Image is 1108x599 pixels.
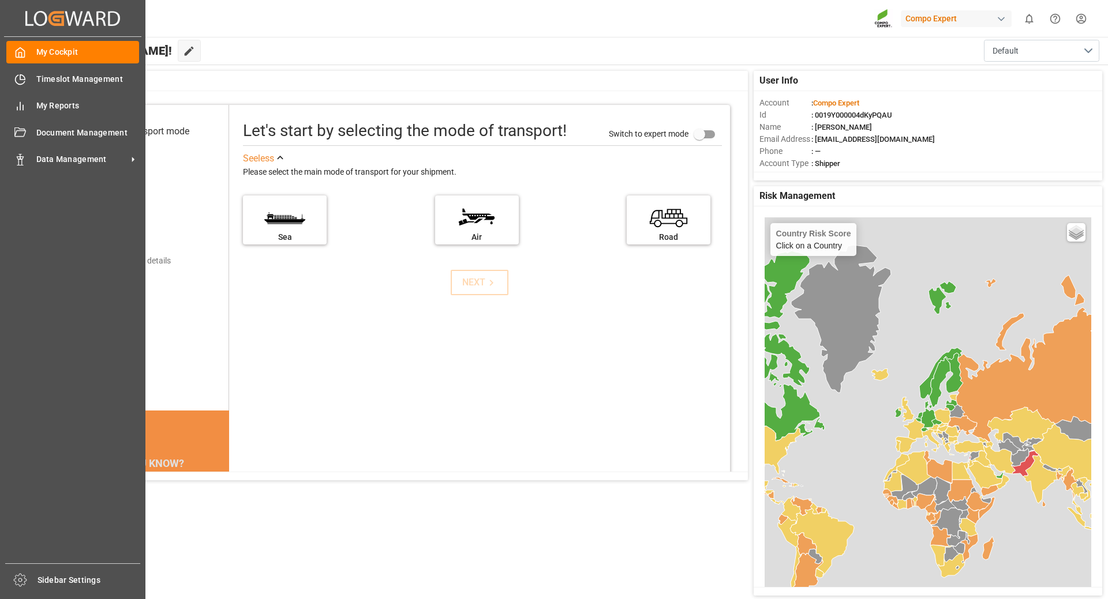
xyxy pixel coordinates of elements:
button: NEXT [451,270,508,295]
div: DID YOU KNOW? [62,451,229,475]
img: Screenshot%202023-09-29%20at%2010.02.21.png_1712312052.png [874,9,893,29]
span: : — [811,147,821,156]
span: : 0019Y000004dKyPQAU [811,111,892,119]
span: Data Management [36,153,128,165]
a: Timeslot Management [6,67,139,90]
a: My Cockpit [6,41,139,63]
span: Compo Expert [813,99,859,107]
div: Click on a Country [776,229,851,250]
a: Layers [1067,223,1085,242]
span: Sidebar Settings [38,574,141,586]
span: Email Address [759,133,811,145]
span: : [EMAIL_ADDRESS][DOMAIN_NAME] [811,135,935,144]
span: Hello [PERSON_NAME]! [48,40,172,62]
span: : [811,99,859,107]
span: User Info [759,74,798,88]
span: My Reports [36,100,140,112]
button: open menu [984,40,1099,62]
span: Document Management [36,127,140,139]
div: Let's start by selecting the mode of transport! [243,119,567,143]
span: Account [759,97,811,109]
span: Name [759,121,811,133]
div: Compo Expert [901,10,1012,27]
span: Phone [759,145,811,157]
div: Please select the main mode of transport for your shipment. [243,165,722,179]
span: Id [759,109,811,121]
button: show 0 new notifications [1016,6,1042,32]
button: Compo Expert [901,7,1016,29]
div: See less [243,152,274,165]
span: Switch to expert mode [609,129,688,138]
div: Sea [249,231,321,243]
span: Default [993,45,1019,57]
div: Air [441,231,513,243]
span: Risk Management [759,189,835,203]
span: Account Type [759,157,811,169]
div: NEXT [462,276,497,289]
h4: Country Risk Score [776,229,851,238]
span: My Cockpit [36,46,140,58]
span: : Shipper [811,159,840,168]
span: Timeslot Management [36,73,140,85]
span: : [PERSON_NAME] [811,123,872,131]
button: Help Center [1042,6,1068,32]
div: Road [632,231,705,243]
